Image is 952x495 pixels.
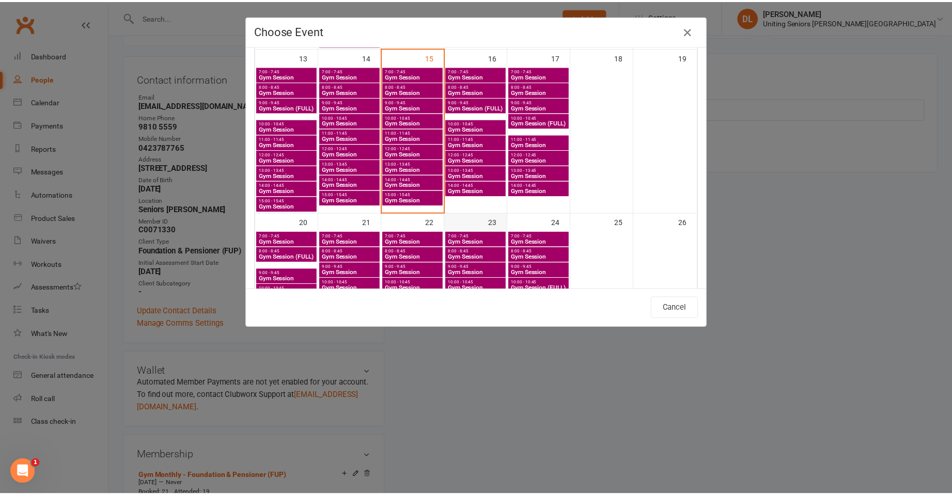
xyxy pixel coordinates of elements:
[514,73,571,79] span: Gym Session
[260,73,317,79] span: Gym Session
[324,192,381,197] span: 15:00 - 15:45
[324,264,381,269] span: 9:00 - 9:45
[260,88,317,94] span: Gym Session
[324,181,381,187] span: Gym Session
[387,177,444,181] span: 14:00 - 14:45
[451,68,508,73] span: 7:00 - 7:45
[451,152,508,156] span: 12:00 - 12:45
[514,141,571,147] span: Gym Session
[365,213,384,230] div: 21
[260,275,317,281] span: Gym Session
[514,253,571,260] span: Gym Session
[514,280,571,284] span: 10:00 - 10:45
[492,213,511,230] div: 23
[514,167,571,172] span: 13:00 - 13:45
[260,198,317,203] span: 15:00 - 15:45
[387,253,444,260] span: Gym Session
[260,249,317,253] span: 8:00 - 8:45
[387,284,444,291] span: Gym Session
[451,99,508,104] span: 9:00 - 9:45
[514,187,571,194] span: Gym Session
[387,130,444,135] span: 11:00 - 11:45
[260,121,317,125] span: 10:00 - 10:45
[619,48,638,65] div: 18
[514,172,571,178] span: Gym Session
[451,141,508,147] span: Gym Session
[324,73,381,79] span: Gym Session
[387,104,444,110] span: Gym Session
[260,141,317,147] span: Gym Session
[387,264,444,269] span: 9:00 - 9:45
[324,166,381,172] span: Gym Session
[451,253,508,260] span: Gym Session
[514,284,571,291] span: Gym Session (FULL)
[324,135,381,141] span: Gym Session
[514,84,571,88] span: 8:00 - 8:45
[387,135,444,141] span: Gym Session
[387,146,444,150] span: 12:00 - 12:45
[324,115,381,119] span: 10:00 - 10:45
[260,84,317,88] span: 8:00 - 8:45
[324,197,381,203] span: Gym Session
[324,119,381,125] span: Gym Session
[451,104,508,110] span: Gym Session (FULL)
[260,172,317,178] span: Gym Session
[387,88,444,94] span: Gym Session
[260,68,317,73] span: 7:00 - 7:45
[684,213,703,230] div: 26
[514,136,571,141] span: 11:00 - 11:45
[260,156,317,163] span: Gym Session
[514,104,571,110] span: Gym Session
[451,172,508,178] span: Gym Session
[387,161,444,166] span: 13:00 - 13:45
[387,99,444,104] span: 9:00 - 9:45
[451,238,508,244] span: Gym Session
[260,233,317,238] span: 7:00 - 7:45
[451,136,508,141] span: 11:00 - 11:45
[260,136,317,141] span: 11:00 - 11:45
[324,253,381,260] span: Gym Session
[324,249,381,253] span: 8:00 - 8:45
[365,48,384,65] div: 14
[260,187,317,194] span: Gym Session
[429,213,447,230] div: 22
[324,161,381,166] span: 13:00 - 13:45
[451,233,508,238] span: 7:00 - 7:45
[451,88,508,94] span: Gym Session
[619,213,638,230] div: 25
[514,269,571,275] span: Gym Session
[514,119,571,125] span: Gym Session (FULL)
[387,249,444,253] span: 8:00 - 8:45
[387,166,444,172] span: Gym Session
[451,183,508,187] span: 14:00 - 14:45
[451,280,508,284] span: 10:00 - 10:45
[260,125,317,132] span: Gym Session
[324,284,381,291] span: Gym Session
[451,187,508,194] span: Gym Session
[324,88,381,94] span: Gym Session
[514,99,571,104] span: 9:00 - 9:45
[324,280,381,284] span: 10:00 - 10:45
[256,24,704,37] h4: Choose Event
[514,152,571,156] span: 12:00 - 12:45
[451,156,508,163] span: Gym Session
[451,121,508,125] span: 10:00 - 10:45
[387,68,444,73] span: 7:00 - 7:45
[556,48,574,65] div: 17
[451,249,508,253] span: 8:00 - 8:45
[451,125,508,132] span: Gym Session
[302,213,320,230] div: 20
[514,249,571,253] span: 8:00 - 8:45
[514,264,571,269] span: 9:00 - 9:45
[387,150,444,156] span: Gym Session
[656,297,704,318] button: Cancel
[451,73,508,79] span: Gym Session
[324,177,381,181] span: 14:00 - 14:45
[685,23,701,39] button: Close
[324,130,381,135] span: 11:00 - 11:45
[387,73,444,79] span: Gym Session
[514,115,571,119] span: 10:00 - 10:45
[324,146,381,150] span: 12:00 - 12:45
[32,460,40,468] span: 1
[514,88,571,94] span: Gym Session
